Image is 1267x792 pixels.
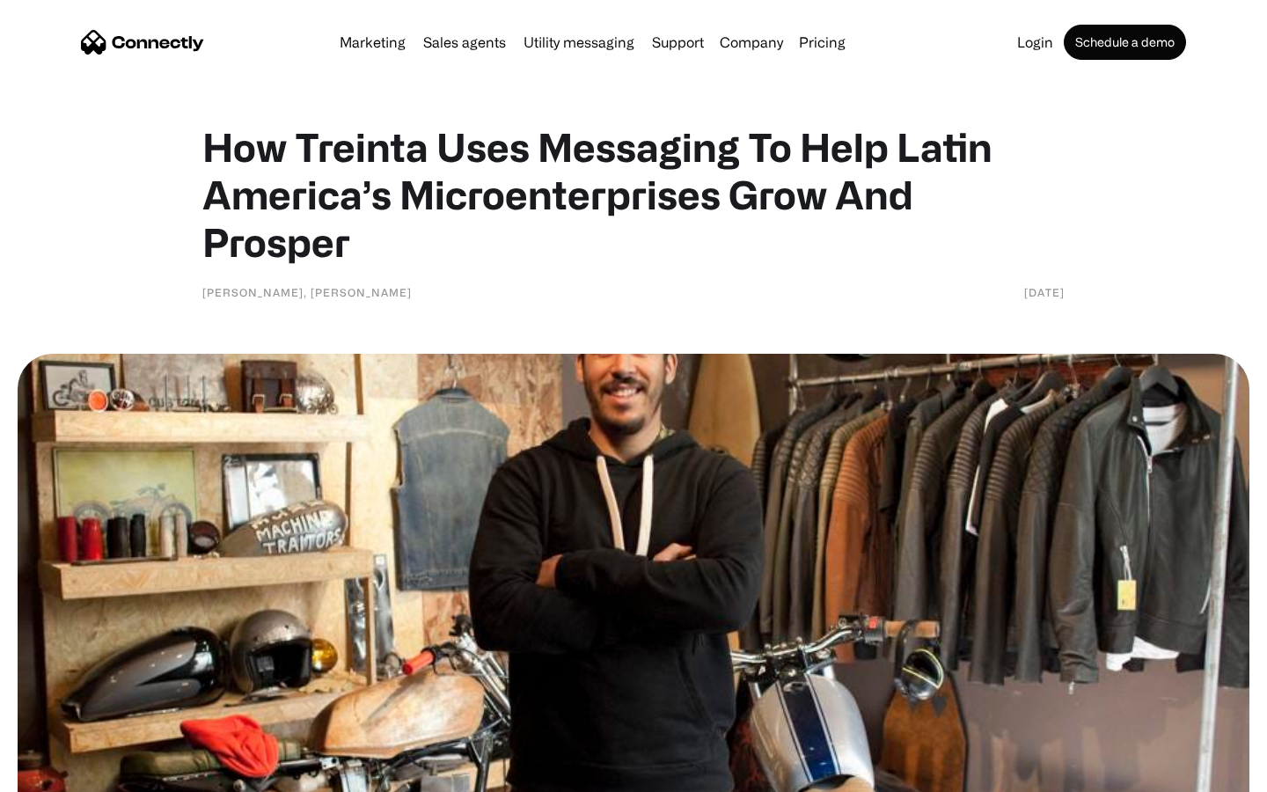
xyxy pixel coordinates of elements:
a: Support [645,35,711,49]
div: [PERSON_NAME], [PERSON_NAME] [202,283,412,301]
aside: Language selected: English [18,761,106,786]
a: Login [1010,35,1060,49]
a: Pricing [792,35,853,49]
h1: How Treinta Uses Messaging To Help Latin America’s Microenterprises Grow And Prosper [202,123,1065,266]
a: Sales agents [416,35,513,49]
div: Company [720,30,783,55]
a: Marketing [333,35,413,49]
a: Schedule a demo [1064,25,1186,60]
a: Utility messaging [516,35,641,49]
ul: Language list [35,761,106,786]
div: [DATE] [1024,283,1065,301]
